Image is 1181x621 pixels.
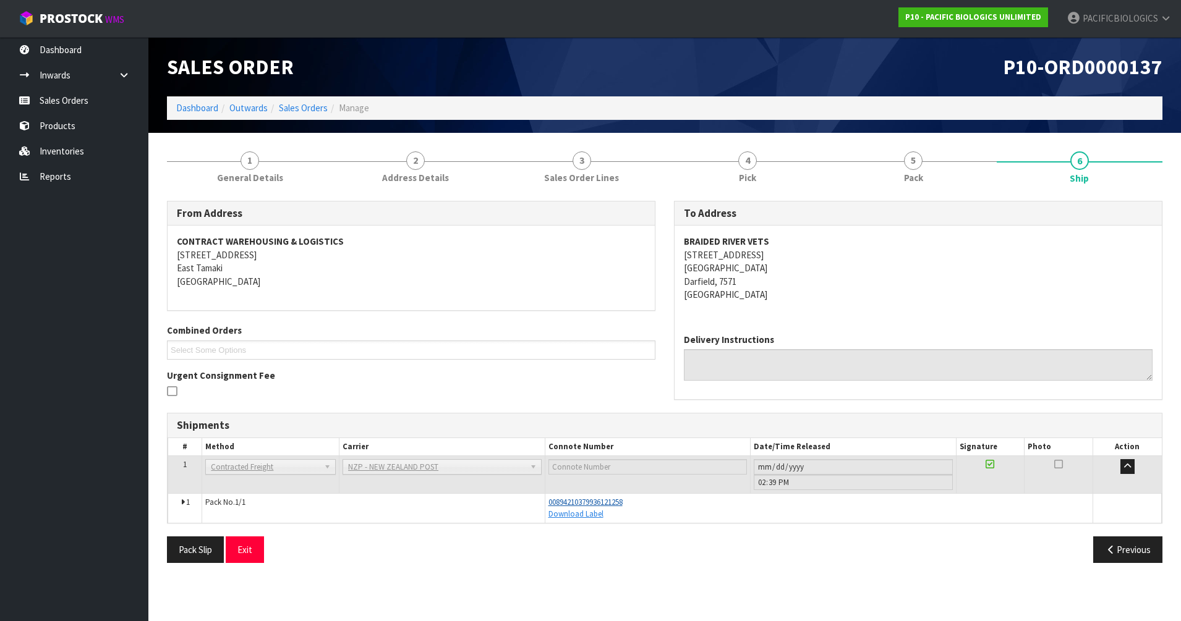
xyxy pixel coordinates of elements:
[105,14,124,25] small: WMS
[167,324,242,337] label: Combined Orders
[1070,172,1089,185] span: Ship
[40,11,103,27] span: ProStock
[177,235,344,247] strong: CONTRACT WAREHOUSING & LOGISTICS
[167,54,294,80] span: Sales Order
[573,151,591,170] span: 3
[904,171,923,184] span: Pack
[382,171,449,184] span: Address Details
[1083,12,1158,24] span: PACIFICBIOLOGICS
[684,235,769,247] strong: BRAIDED RIVER VETS
[241,151,259,170] span: 1
[738,151,757,170] span: 4
[183,459,187,470] span: 1
[751,438,956,456] th: Date/Time Released
[168,438,202,456] th: #
[177,235,646,288] address: [STREET_ADDRESS] East Tamaki [GEOGRAPHIC_DATA]
[905,12,1041,22] strong: P10 - PACIFIC BIOLOGICS UNLIMITED
[202,438,339,456] th: Method
[548,509,603,519] a: Download Label
[177,208,646,219] h3: From Address
[176,102,218,114] a: Dashboard
[229,102,268,114] a: Outwards
[548,497,623,507] a: 00894210379936121258
[684,333,774,346] label: Delivery Instructions
[548,459,747,475] input: Connote Number
[339,102,369,114] span: Manage
[1093,536,1162,563] button: Previous
[544,171,619,184] span: Sales Order Lines
[202,494,545,523] td: Pack No.
[739,171,756,184] span: Pick
[956,438,1025,456] th: Signature
[1003,54,1162,80] span: P10-ORD0000137
[1070,151,1089,170] span: 6
[339,438,545,456] th: Carrier
[684,208,1153,219] h3: To Address
[177,420,1153,431] h3: Shipments
[167,369,275,382] label: Urgent Consignment Fee
[684,235,1153,301] address: [STREET_ADDRESS] [GEOGRAPHIC_DATA] Darfield, 7571 [GEOGRAPHIC_DATA]
[545,438,750,456] th: Connote Number
[1025,438,1093,456] th: Photo
[406,151,425,170] span: 2
[186,497,190,507] span: 1
[167,192,1162,573] span: Ship
[904,151,923,170] span: 5
[235,497,245,507] span: 1/1
[279,102,328,114] a: Sales Orders
[19,11,34,26] img: cube-alt.png
[1093,438,1162,456] th: Action
[167,536,224,563] button: Pack Slip
[211,460,319,475] span: Contracted Freight
[226,536,264,563] button: Exit
[217,171,283,184] span: General Details
[348,460,524,475] span: NZP - NEW ZEALAND POST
